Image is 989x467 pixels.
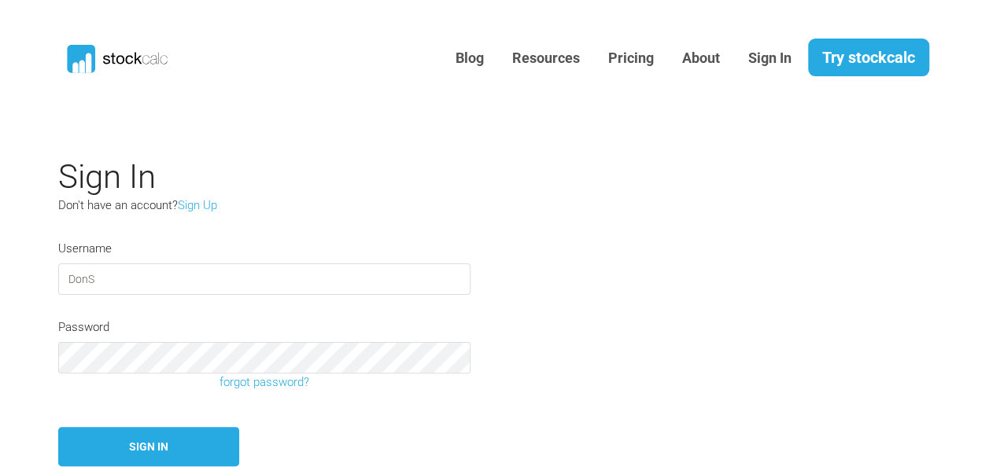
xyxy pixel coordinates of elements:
[58,427,239,467] button: Sign In
[596,39,666,78] a: Pricing
[58,240,112,258] label: Username
[58,157,782,197] h2: Sign In
[178,198,217,212] a: Sign Up
[46,373,482,392] a: forgot password?
[808,39,929,76] a: Try stockcalc
[670,39,732,78] a: About
[500,39,592,78] a: Resources
[58,197,420,215] p: Don't have an account?
[736,39,803,78] a: Sign In
[444,39,496,78] a: Blog
[58,318,109,336] label: Password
